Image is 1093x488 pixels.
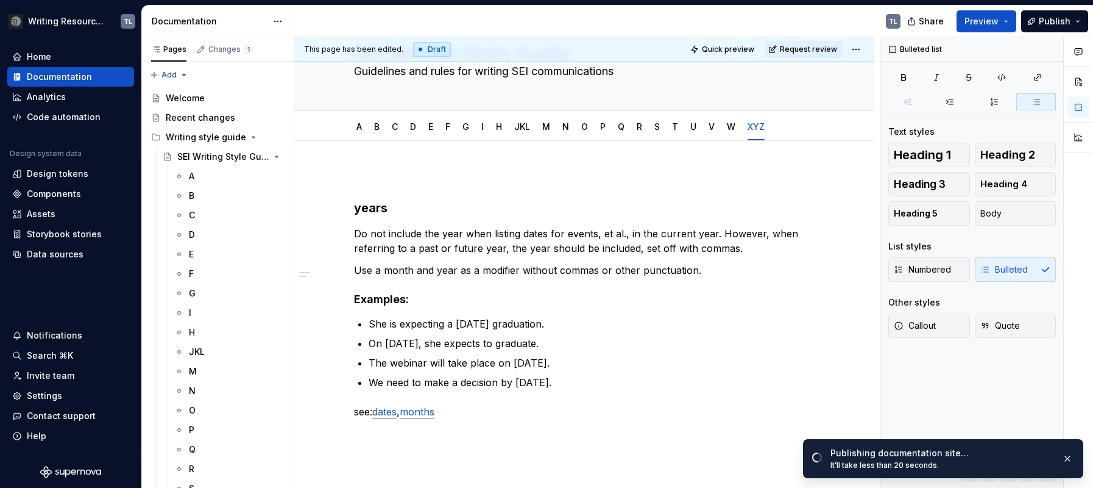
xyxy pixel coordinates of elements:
[169,225,289,245] a: D
[208,45,253,54] div: Changes
[28,15,106,27] div: Writing Resources Test
[169,342,289,362] a: JKL
[169,245,289,264] a: E
[189,248,194,260] div: E
[369,317,815,331] p: She is expecting a [DATE] graduation.
[27,168,88,180] div: Design tokens
[667,113,683,139] div: T
[158,147,289,167] a: SEI Writing Style Guide
[189,170,194,182] div: A
[27,71,92,83] div: Documentation
[423,113,438,139] div: E
[151,45,186,54] div: Pages
[440,113,455,139] div: F
[169,401,289,420] a: O
[369,375,815,390] p: We need to make a decision by [DATE].
[975,314,1056,338] button: Quote
[901,10,952,32] button: Share
[690,121,696,132] a: U
[888,314,970,338] button: Callout
[491,113,507,139] div: H
[7,386,134,406] a: Settings
[888,126,935,138] div: Text styles
[894,207,938,220] span: Heading 5
[27,390,62,402] div: Settings
[40,466,101,478] a: Supernova Logo
[975,143,1056,167] button: Heading 2
[743,113,769,139] div: XYZ
[957,10,1016,32] button: Preview
[476,113,489,139] div: I
[964,15,999,27] span: Preview
[894,178,946,190] span: Heading 3
[514,121,530,132] a: JKL
[562,121,569,132] a: N
[595,113,610,139] div: P
[780,45,837,54] span: Request review
[169,459,289,479] a: R
[7,366,134,386] a: Invite team
[458,113,474,139] div: G
[481,121,484,132] a: I
[685,113,701,139] div: U
[894,264,951,276] span: Numbered
[177,151,269,163] div: SEI Writing Style Guide
[189,424,194,436] div: P
[428,121,433,132] a: E
[704,113,720,139] div: V
[496,121,502,132] a: H
[169,264,289,284] a: F
[169,440,289,459] a: Q
[7,107,134,127] a: Code automation
[374,121,380,132] a: B
[146,108,289,127] a: Recent changes
[27,188,81,200] div: Components
[354,226,815,256] p: Do not include the year when listing dates for events, et al., in the current year. However, when...
[537,113,555,139] div: M
[509,113,535,139] div: JKL
[152,15,267,27] div: Documentation
[7,184,134,204] a: Components
[169,186,289,206] a: B
[637,121,642,132] a: R
[2,8,139,34] button: Writing Resources TestTL
[400,406,434,418] a: months
[413,42,451,57] div: Draft
[980,207,1002,220] span: Body
[27,208,55,220] div: Assets
[189,190,194,202] div: B
[166,92,205,104] div: Welcome
[7,67,134,87] a: Documentation
[356,121,362,132] a: A
[888,296,940,309] div: Other styles
[7,346,134,365] button: Search ⌘K
[189,307,191,319] div: I
[169,206,289,225] a: C
[10,149,82,159] div: Design system data
[445,121,450,132] a: F
[7,426,134,446] button: Help
[146,66,192,84] button: Add
[894,149,951,161] span: Heading 1
[169,284,289,303] a: G
[189,287,196,300] div: G
[354,263,815,278] p: Use a month and year as a modifier without commas or other punctuation.
[27,350,73,362] div: Search ⌘K
[727,121,735,132] a: W
[354,201,387,215] strong: years
[189,346,205,358] div: JKL
[189,463,194,475] div: R
[576,113,593,139] div: O
[124,16,132,26] div: TL
[632,113,647,139] div: R
[354,404,815,419] p: see: ,
[27,410,96,422] div: Contact support
[27,51,51,63] div: Home
[649,113,665,139] div: S
[975,201,1056,226] button: Body
[748,121,765,132] a: XYZ
[462,121,469,132] a: G
[765,41,843,58] button: Request review
[27,370,74,382] div: Invite team
[7,224,134,244] a: Storybook stories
